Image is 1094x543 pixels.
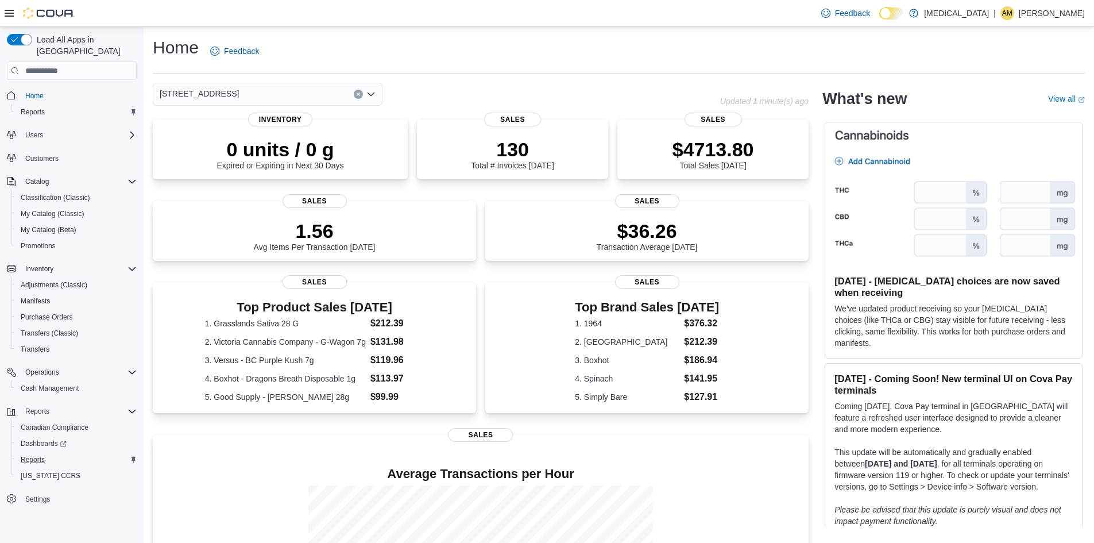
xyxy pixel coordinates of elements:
span: Catalog [21,175,137,188]
button: Users [2,127,141,143]
a: Dashboards [16,437,71,450]
button: My Catalog (Classic) [11,206,141,222]
span: Transfers [21,345,49,354]
span: Users [21,128,137,142]
a: Transfers (Classic) [16,326,83,340]
span: Transfers (Classic) [21,329,78,338]
span: [US_STATE] CCRS [21,471,80,480]
a: [US_STATE] CCRS [16,469,85,483]
a: Classification (Classic) [16,191,95,205]
p: We've updated product receiving so your [MEDICAL_DATA] choices (like THCa or CBG) stay visible fo... [834,303,1073,349]
span: Purchase Orders [16,310,137,324]
a: My Catalog (Beta) [16,223,81,237]
p: [PERSON_NAME] [1019,6,1085,20]
span: Home [21,88,137,102]
dd: $212.39 [370,317,424,330]
span: Classification (Classic) [21,193,90,202]
em: Please be advised that this update is purely visual and does not impact payment functionality. [834,505,1061,526]
h3: Top Product Sales [DATE] [205,301,424,314]
button: Customers [2,150,141,167]
span: Operations [25,368,59,377]
button: Operations [2,364,141,380]
dt: 1. 1964 [575,318,679,329]
h3: [DATE] - [MEDICAL_DATA] choices are now saved when receiving [834,275,1073,298]
div: Total # Invoices [DATE] [471,138,554,170]
a: Purchase Orders [16,310,78,324]
span: Adjustments (Classic) [16,278,137,292]
h3: [DATE] - Coming Soon! New terminal UI on Cova Pay terminals [834,373,1073,396]
dd: $212.39 [684,335,719,349]
a: Reports [16,105,49,119]
span: Promotions [21,241,56,251]
a: Cash Management [16,382,83,395]
a: Settings [21,492,55,506]
p: $4713.80 [672,138,754,161]
button: Reports [11,452,141,468]
p: 0 units / 0 g [217,138,344,161]
div: Transaction Average [DATE] [597,219,698,252]
button: Manifests [11,293,141,309]
button: Canadian Compliance [11,419,141,436]
dt: 2. [GEOGRAPHIC_DATA] [575,336,679,348]
button: Reports [21,405,54,418]
a: Canadian Compliance [16,421,93,434]
button: Operations [21,365,64,379]
span: Canadian Compliance [16,421,137,434]
button: Transfers [11,341,141,357]
span: Dashboards [21,439,67,448]
button: Inventory [2,261,141,277]
a: My Catalog (Classic) [16,207,89,221]
span: Sales [615,275,679,289]
span: Feedback [835,7,870,19]
span: Sales [449,428,513,442]
span: Manifests [21,296,50,306]
p: Updated 1 minute(s) ago [720,97,809,106]
span: Cash Management [21,384,79,393]
span: Sales [484,113,542,126]
span: Operations [21,365,137,379]
div: Expired or Expiring in Next 30 Days [217,138,344,170]
dd: $127.91 [684,390,719,404]
button: My Catalog (Beta) [11,222,141,238]
span: Manifests [16,294,137,308]
dt: 3. Versus - BC Purple Kush 7g [205,355,366,366]
span: Purchase Orders [21,313,73,322]
span: Catalog [25,177,49,186]
span: Home [25,91,44,101]
span: Transfers (Classic) [16,326,137,340]
button: Catalog [2,174,141,190]
span: Classification (Classic) [16,191,137,205]
span: My Catalog (Beta) [16,223,137,237]
h2: What's new [822,90,907,108]
button: Clear input [354,90,363,99]
span: Reports [21,107,45,117]
a: Promotions [16,239,60,253]
span: Cash Management [16,382,137,395]
span: Adjustments (Classic) [21,280,87,290]
button: Classification (Classic) [11,190,141,206]
dt: 5. Good Supply - [PERSON_NAME] 28g [205,391,366,403]
p: $36.26 [597,219,698,242]
h1: Home [153,36,199,59]
span: Users [25,130,43,140]
p: Coming [DATE], Cova Pay terminal in [GEOGRAPHIC_DATA] will feature a refreshed user interface des... [834,400,1073,435]
span: Sales [685,113,742,126]
a: Customers [21,152,63,165]
a: Manifests [16,294,55,308]
button: Promotions [11,238,141,254]
h4: Average Transactions per Hour [162,467,799,481]
button: Users [21,128,48,142]
span: Reports [16,453,137,467]
input: Dark Mode [879,7,903,20]
dt: 4. Spinach [575,373,679,384]
a: Feedback [817,2,875,25]
span: Reports [21,455,45,464]
span: Reports [25,407,49,416]
dd: $376.32 [684,317,719,330]
span: Inventory [21,262,137,276]
button: Settings [2,491,141,507]
button: Adjustments (Classic) [11,277,141,293]
button: Purchase Orders [11,309,141,325]
button: Catalog [21,175,53,188]
span: Inventory [248,113,312,126]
